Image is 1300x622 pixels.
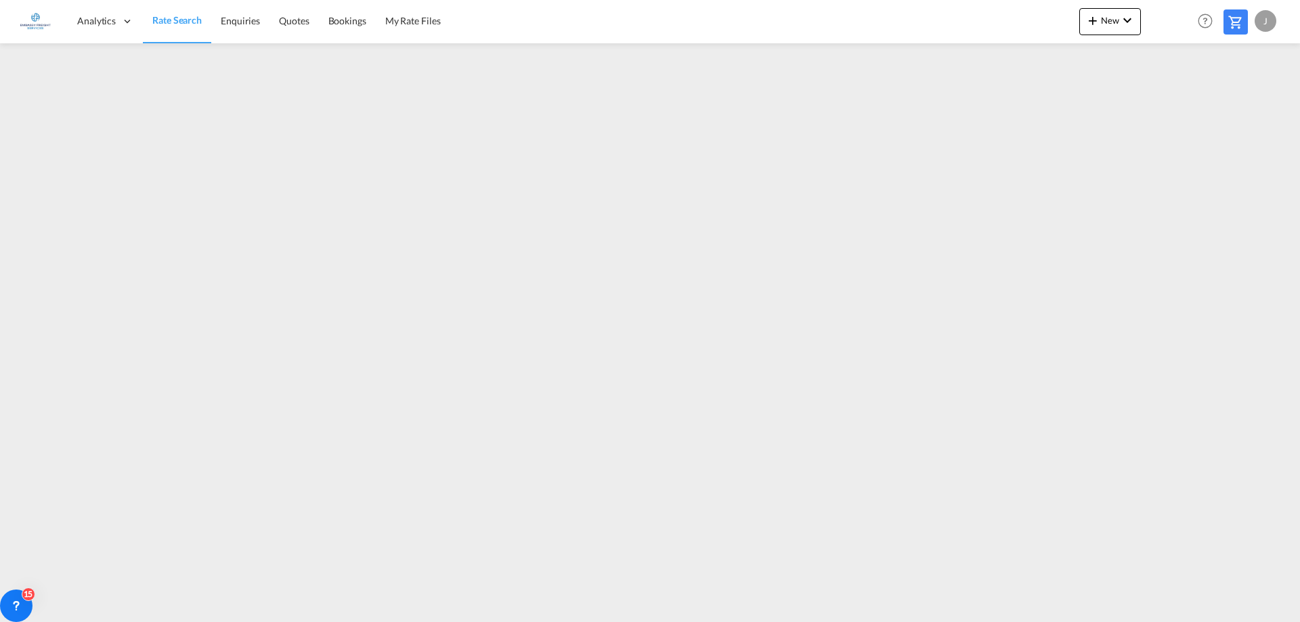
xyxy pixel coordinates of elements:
[279,15,309,26] span: Quotes
[385,15,441,26] span: My Rate Files
[1194,9,1223,34] div: Help
[221,15,260,26] span: Enquiries
[1119,12,1135,28] md-icon: icon-chevron-down
[1085,15,1135,26] span: New
[1079,8,1141,35] button: icon-plus 400-fgNewicon-chevron-down
[1194,9,1217,32] span: Help
[152,14,202,26] span: Rate Search
[1255,10,1276,32] div: J
[20,6,51,37] img: e1326340b7c511ef854e8d6a806141ad.jpg
[1085,12,1101,28] md-icon: icon-plus 400-fg
[77,14,116,28] span: Analytics
[328,15,366,26] span: Bookings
